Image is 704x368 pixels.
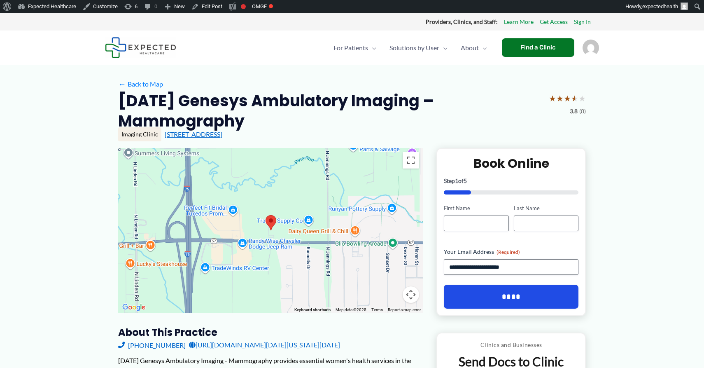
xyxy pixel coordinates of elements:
span: Solutions by User [389,33,439,62]
span: ★ [549,91,556,106]
button: Toggle fullscreen view [403,152,419,169]
a: Report a map error [388,307,421,312]
strong: Providers, Clinics, and Staff: [426,18,498,25]
a: Sign In [574,16,591,27]
span: 1 [455,177,458,184]
nav: Primary Site Navigation [327,33,494,62]
a: Get Access [540,16,568,27]
span: About [461,33,479,62]
h2: Book Online [444,155,578,171]
span: expectedhealth [642,3,678,9]
a: [STREET_ADDRESS] [165,130,222,138]
p: Step of [444,178,578,184]
img: Expected Healthcare Logo - side, dark font, small [105,37,176,58]
a: Learn More [504,16,534,27]
h3: About this practice [118,326,423,339]
span: 3.8 [570,106,578,117]
span: Menu Toggle [368,33,376,62]
span: ★ [571,91,578,106]
span: ★ [578,91,586,106]
div: Imaging Clinic [118,127,161,141]
span: ★ [556,91,564,106]
span: ← [118,80,126,88]
div: Focus keyphrase not set [241,4,246,9]
label: Your Email Address [444,248,578,256]
span: Menu Toggle [479,33,487,62]
a: [URL][DOMAIN_NAME][DATE][US_STATE][DATE] [189,339,340,351]
span: Map data ©2025 [336,307,366,312]
span: For Patients [333,33,368,62]
span: (8) [579,106,586,117]
span: (Required) [497,249,520,255]
label: Last Name [514,204,578,212]
h2: [DATE] Genesys Ambulatory Imaging – Mammography [118,91,542,131]
a: Solutions by UserMenu Toggle [383,33,454,62]
span: ★ [564,91,571,106]
a: For PatientsMenu Toggle [327,33,383,62]
img: Google [120,302,147,313]
a: [PHONE_NUMBER] [118,339,186,351]
a: ←Back to Map [118,78,163,90]
button: Keyboard shortcuts [294,307,331,313]
a: Open this area in Google Maps (opens a new window) [120,302,147,313]
p: Clinics and Businesses [443,340,579,350]
a: AboutMenu Toggle [454,33,494,62]
span: Menu Toggle [439,33,448,62]
span: 5 [464,177,467,184]
button: Map camera controls [403,286,419,303]
label: First Name [444,204,508,212]
a: Find a Clinic [502,38,574,57]
a: Terms [371,307,383,312]
a: Account icon link [583,43,599,51]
